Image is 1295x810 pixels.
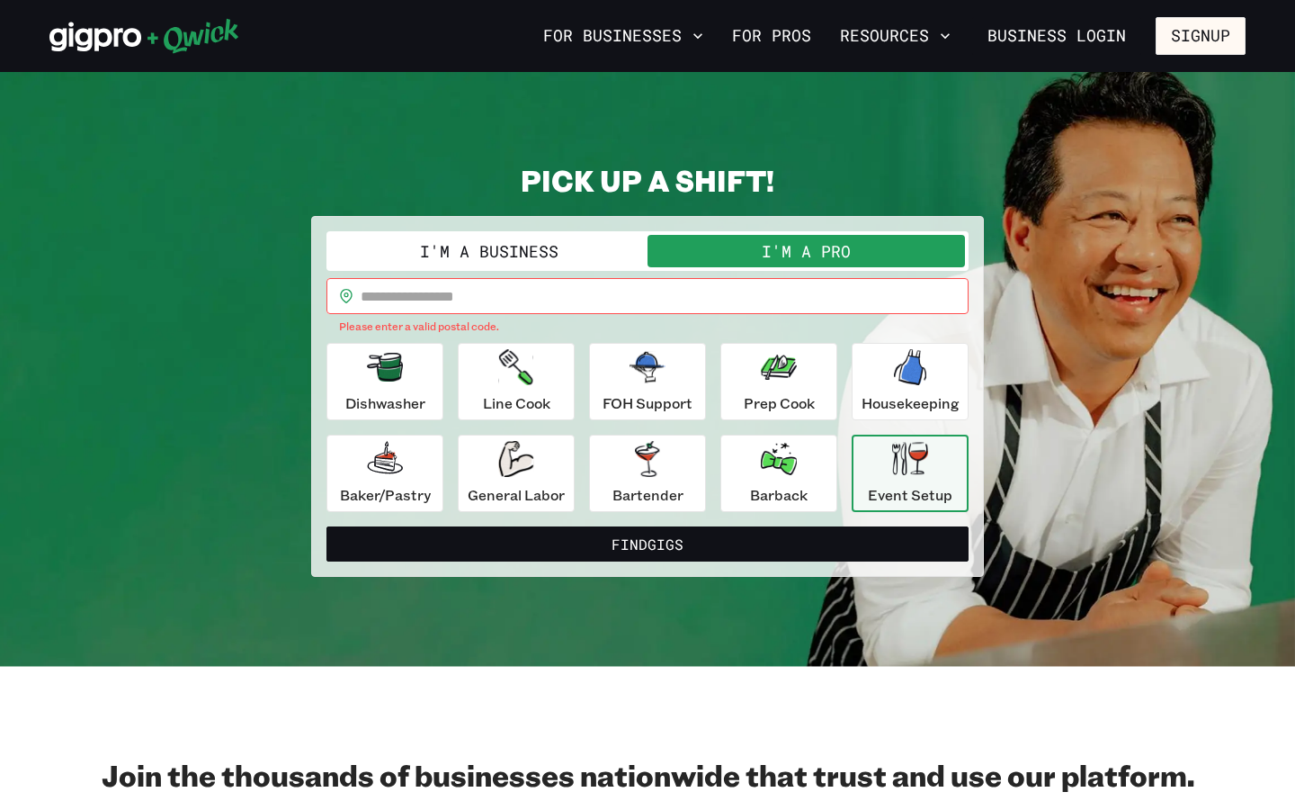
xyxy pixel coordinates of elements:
button: FOH Support [589,343,706,420]
button: Line Cook [458,343,575,420]
button: Barback [720,435,837,512]
p: Line Cook [483,392,550,414]
p: FOH Support [603,392,692,414]
p: Event Setup [868,484,952,506]
p: General Labor [468,484,565,506]
h2: Join the thousands of businesses nationwide that trust and use our platform. [49,757,1246,793]
button: Dishwasher [326,343,443,420]
h2: PICK UP A SHIFT! [311,162,984,198]
a: Business Login [972,17,1141,55]
p: Housekeeping [862,392,960,414]
button: General Labor [458,435,575,512]
p: Please enter a valid postal code. [339,318,956,336]
button: Prep Cook [720,343,837,420]
p: Bartender [612,484,683,506]
p: Barback [750,484,808,506]
a: For Pros [725,21,818,51]
button: Event Setup [852,435,969,512]
p: Dishwasher [345,392,425,414]
button: I'm a Business [330,235,647,267]
p: Prep Cook [744,392,815,414]
button: Resources [833,21,958,51]
button: For Businesses [536,21,710,51]
p: Baker/Pastry [340,484,431,506]
button: Baker/Pastry [326,435,443,512]
button: Housekeeping [852,343,969,420]
button: Signup [1156,17,1246,55]
button: I'm a Pro [647,235,965,267]
button: Bartender [589,435,706,512]
button: FindGigs [326,526,969,562]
